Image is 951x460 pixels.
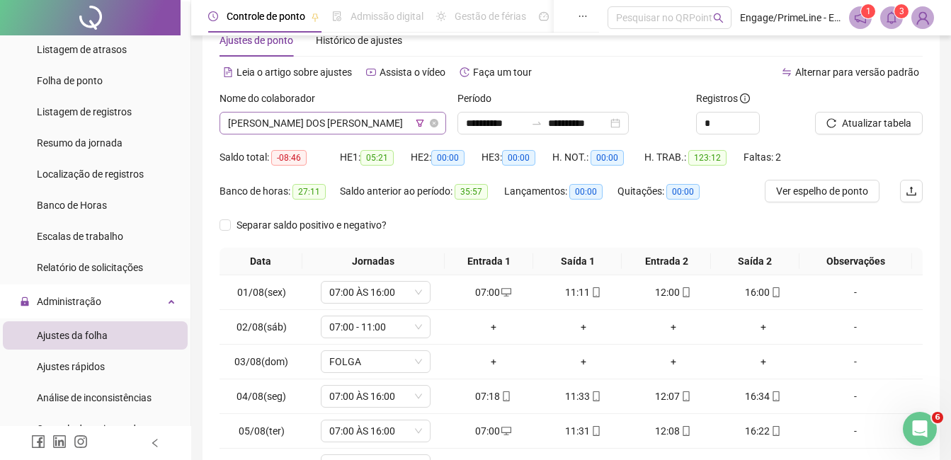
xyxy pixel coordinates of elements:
[544,389,622,404] div: 11:33
[795,67,919,78] span: Alternar para versão padrão
[680,287,691,297] span: mobile
[220,91,324,106] label: Nome do colaborador
[899,6,904,16] span: 3
[688,150,727,166] span: 123:12
[569,184,603,200] span: 00:00
[770,426,781,436] span: mobile
[234,356,288,367] span: 03/08(dom)
[680,426,691,436] span: mobile
[861,4,875,18] sup: 1
[903,412,937,446] iframe: Intercom live chat
[340,183,504,200] div: Saldo anterior ao período:
[237,391,286,402] span: 04/08(seg)
[634,423,712,439] div: 12:08
[544,354,622,369] div: +
[292,184,326,200] span: 27:11
[854,11,867,24] span: notification
[316,33,402,48] div: Histórico de ajustes
[634,319,712,335] div: +
[414,427,423,435] span: down
[332,11,342,21] span: file-done
[414,323,423,331] span: down
[329,351,422,372] span: FOLGA
[504,183,617,200] div: Lançamentos:
[37,262,143,273] span: Relatório de solicitações
[414,357,423,366] span: down
[454,423,533,439] div: 07:00
[220,183,340,200] div: Banco de horas:
[826,118,836,128] span: reload
[765,180,879,202] button: Ver espelho de ponto
[220,248,302,275] th: Data
[454,354,533,369] div: +
[539,11,549,21] span: dashboard
[411,149,482,166] div: HE 2:
[430,119,438,127] span: close-circle
[208,11,218,21] span: clock-circle
[37,231,123,242] span: Escalas de trabalho
[814,389,897,404] div: -
[885,11,898,24] span: bell
[617,183,717,200] div: Quitações:
[696,91,750,106] span: Registros
[544,319,622,335] div: +
[744,151,781,163] span: Faltas: 2
[431,150,465,166] span: 00:00
[414,288,423,297] span: down
[544,423,622,439] div: 11:31
[815,112,923,134] button: Atualizar tabela
[724,319,802,335] div: +
[340,149,411,166] div: HE 1:
[31,435,45,449] span: facebook
[724,423,802,439] div: 16:22
[37,75,103,86] span: Folha de ponto
[578,11,588,21] span: ellipsis
[37,137,123,149] span: Resumo da jornada
[455,184,488,200] span: 35:57
[622,248,710,275] th: Entrada 2
[500,426,511,436] span: desktop
[271,150,307,166] span: -08:46
[237,287,286,298] span: 01/08(sex)
[713,13,724,23] span: search
[814,354,897,369] div: -
[814,284,897,300] div: -
[544,284,622,300] div: 11:11
[814,319,897,335] div: -
[37,106,132,117] span: Listagem de registros
[445,248,533,275] th: Entrada 1
[711,248,799,275] th: Saída 2
[37,423,169,435] span: Controle de registros de ponto
[366,67,376,77] span: youtube
[351,11,423,22] span: Admissão digital
[531,117,542,129] span: swap-right
[457,91,501,106] label: Período
[782,67,792,77] span: swap
[414,392,423,401] span: down
[20,297,30,306] span: lock
[454,284,533,300] div: 07:00
[416,119,424,127] span: filter
[866,6,871,16] span: 1
[724,284,802,300] div: 16:00
[455,11,526,22] span: Gestão de férias
[454,389,533,404] div: 07:18
[52,435,67,449] span: linkedin
[533,248,622,275] th: Saída 1
[460,67,469,77] span: history
[531,117,542,129] span: to
[37,168,144,180] span: Localização de registros
[634,354,712,369] div: +
[500,287,511,297] span: desktop
[74,435,88,449] span: instagram
[473,67,532,78] span: Faça um tour
[220,33,293,48] div: Ajustes de ponto
[666,184,700,200] span: 00:00
[770,391,781,401] span: mobile
[590,287,601,297] span: mobile
[302,248,445,275] th: Jornadas
[502,150,535,166] span: 00:00
[360,150,394,166] span: 05:21
[724,354,802,369] div: +
[644,149,744,166] div: H. TRAB.:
